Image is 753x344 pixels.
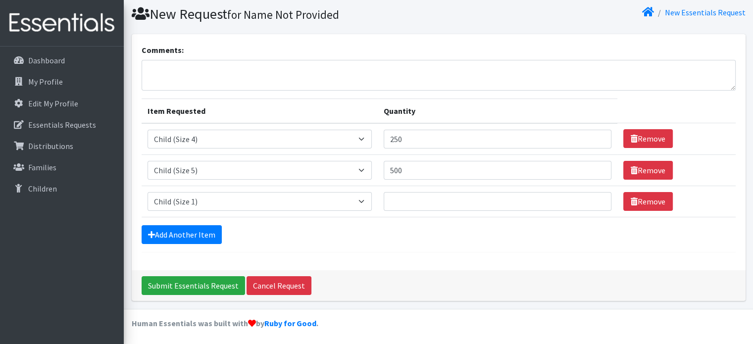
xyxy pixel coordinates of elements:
[132,5,435,23] h1: New Request
[665,7,746,17] a: New Essentials Request
[132,318,318,328] strong: Human Essentials was built with by .
[4,157,120,177] a: Families
[28,184,57,194] p: Children
[4,115,120,135] a: Essentials Requests
[4,6,120,40] img: HumanEssentials
[4,50,120,70] a: Dashboard
[227,7,339,22] small: for Name Not Provided
[28,98,78,108] p: Edit My Profile
[4,136,120,156] a: Distributions
[4,94,120,113] a: Edit My Profile
[247,276,311,295] a: Cancel Request
[28,141,73,151] p: Distributions
[623,192,673,211] a: Remove
[142,98,378,123] th: Item Requested
[4,72,120,92] a: My Profile
[142,276,245,295] input: Submit Essentials Request
[623,161,673,180] a: Remove
[264,318,316,328] a: Ruby for Good
[4,179,120,198] a: Children
[142,225,222,244] a: Add Another Item
[28,162,56,172] p: Families
[28,55,65,65] p: Dashboard
[623,129,673,148] a: Remove
[28,120,96,130] p: Essentials Requests
[142,44,184,56] label: Comments:
[28,77,63,87] p: My Profile
[378,98,617,123] th: Quantity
